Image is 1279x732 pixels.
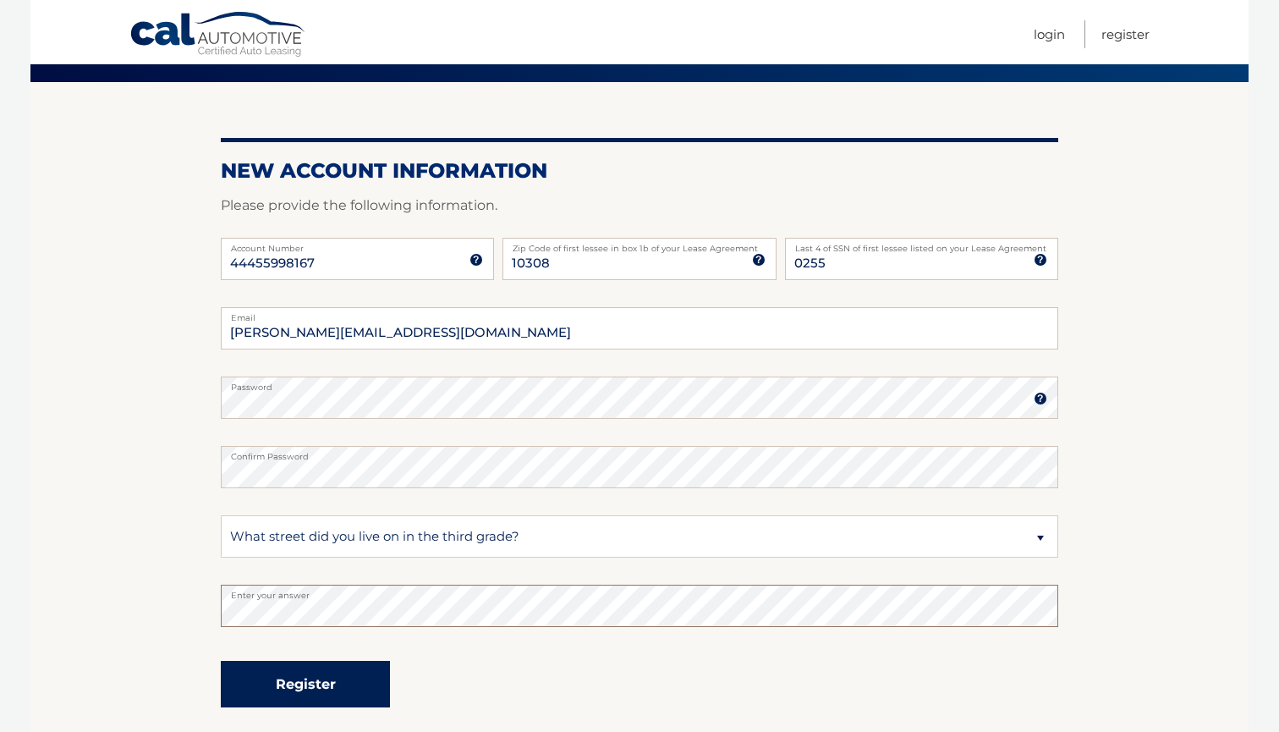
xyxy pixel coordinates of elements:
p: Please provide the following information. [221,194,1058,217]
label: Account Number [221,238,494,251]
a: Cal Automotive [129,11,307,60]
img: tooltip.svg [1034,392,1047,405]
img: tooltip.svg [1034,253,1047,267]
label: Zip Code of first lessee in box 1b of your Lease Agreement [502,238,776,251]
a: Login [1034,20,1065,48]
label: Enter your answer [221,585,1058,598]
label: Last 4 of SSN of first lessee listed on your Lease Agreement [785,238,1058,251]
img: tooltip.svg [752,253,766,267]
input: Account Number [221,238,494,280]
h2: New Account Information [221,158,1058,184]
input: Zip Code [502,238,776,280]
a: Register [1101,20,1150,48]
label: Confirm Password [221,446,1058,460]
img: tooltip.svg [469,253,483,267]
input: Email [221,307,1058,349]
label: Email [221,307,1058,321]
input: SSN or EIN (last 4 digits only) [785,238,1058,280]
button: Register [221,661,390,707]
label: Password [221,377,1058,390]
